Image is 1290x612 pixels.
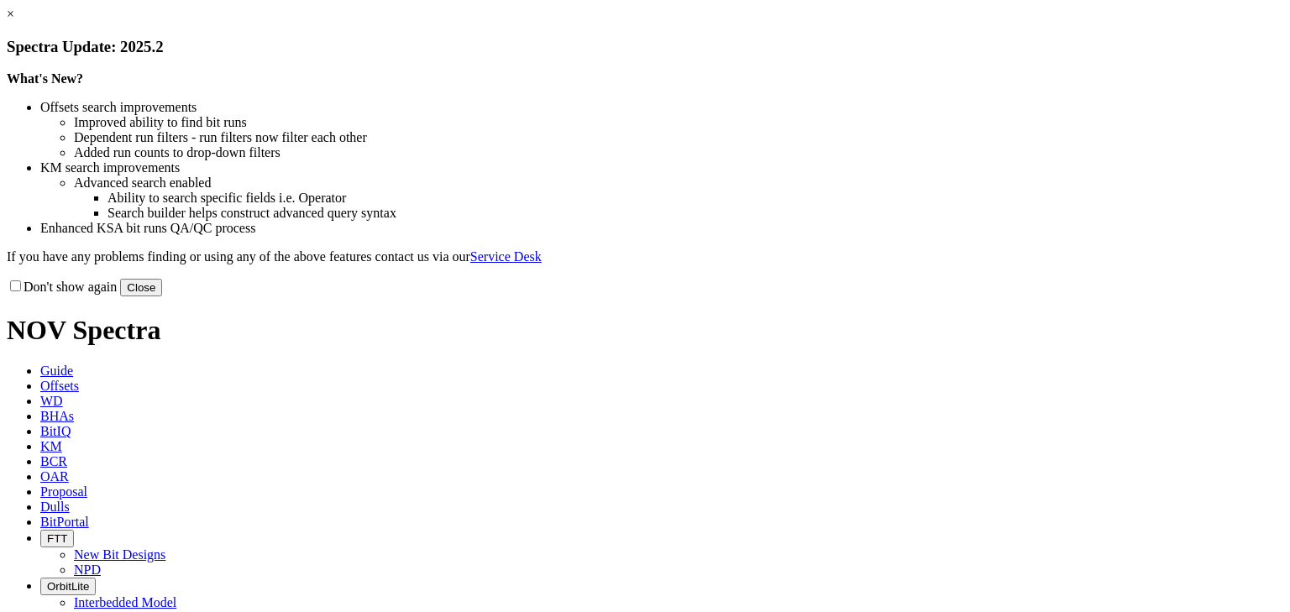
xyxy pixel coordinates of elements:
[107,206,1283,221] li: Search builder helps construct advanced query syntax
[74,562,101,577] a: NPD
[74,115,1283,130] li: Improved ability to find bit runs
[40,409,74,423] span: BHAs
[40,364,73,378] span: Guide
[47,532,67,545] span: FTT
[40,469,69,484] span: OAR
[7,71,83,86] strong: What's New?
[74,595,176,609] a: Interbedded Model
[7,38,1283,56] h3: Spectra Update: 2025.2
[74,175,1283,191] li: Advanced search enabled
[40,424,71,438] span: BitIQ
[10,280,21,291] input: Don't show again
[74,130,1283,145] li: Dependent run filters - run filters now filter each other
[74,145,1283,160] li: Added run counts to drop-down filters
[7,249,1283,264] p: If you have any problems finding or using any of the above features contact us via our
[40,500,70,514] span: Dulls
[7,280,117,294] label: Don't show again
[7,7,14,21] a: ×
[107,191,1283,206] li: Ability to search specific fields i.e. Operator
[40,221,1283,236] li: Enhanced KSA bit runs QA/QC process
[74,547,165,562] a: New Bit Designs
[40,394,63,408] span: WD
[120,279,162,296] button: Close
[470,249,542,264] a: Service Desk
[40,379,79,393] span: Offsets
[40,454,67,468] span: BCR
[40,439,62,453] span: KM
[40,484,87,499] span: Proposal
[47,580,89,593] span: OrbitLite
[7,315,1283,346] h1: NOV Spectra
[40,160,1283,175] li: KM search improvements
[40,100,1283,115] li: Offsets search improvements
[40,515,89,529] span: BitPortal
